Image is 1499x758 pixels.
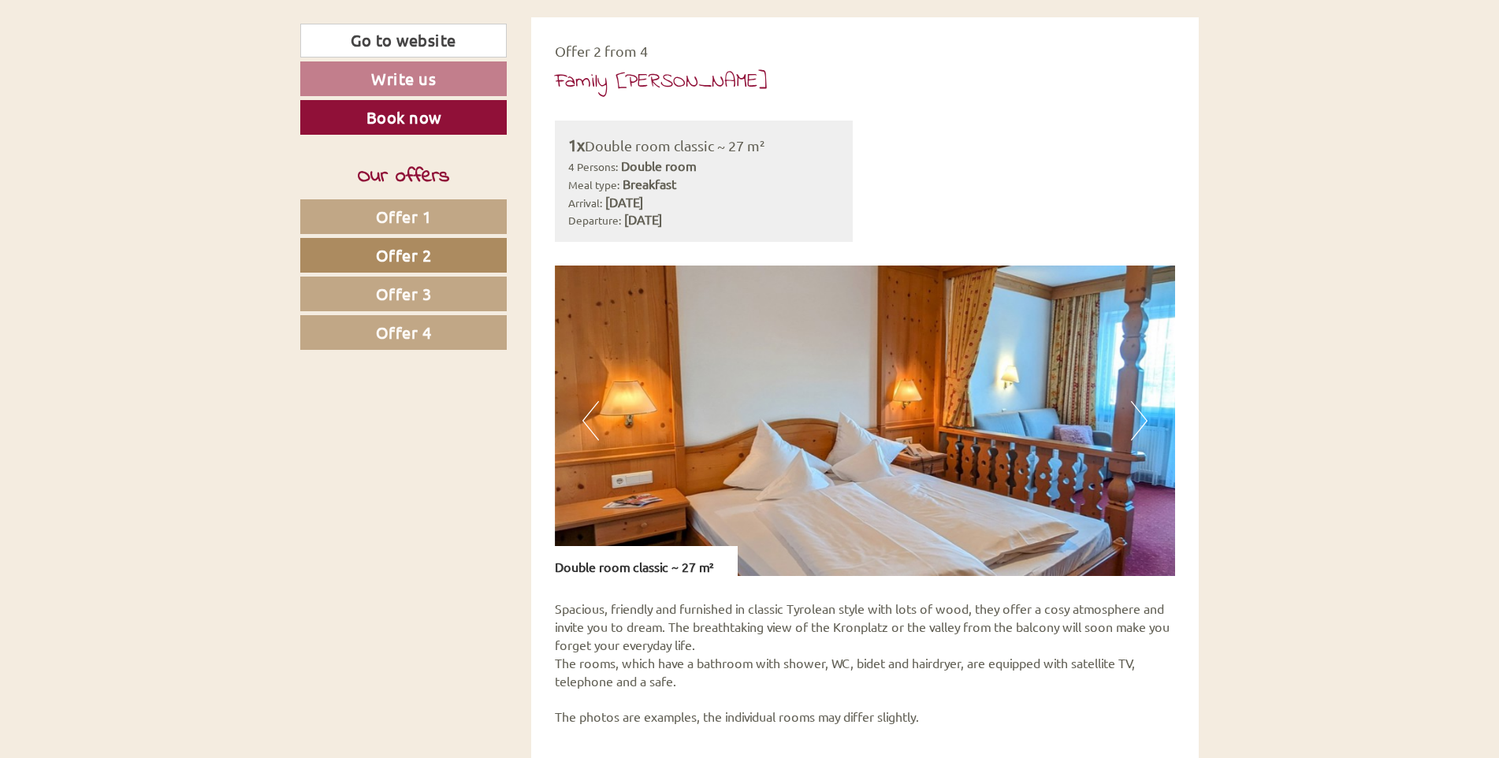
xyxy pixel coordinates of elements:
[605,194,643,210] b: [DATE]
[300,24,507,58] a: Go to website
[282,12,339,39] div: [DATE]
[555,68,767,97] div: Family [PERSON_NAME]
[568,159,618,173] small: 4 Persons:
[568,177,619,191] small: Meal type:
[555,266,1176,576] img: image
[568,213,621,227] small: Departure:
[1131,401,1147,440] button: Next
[376,284,432,303] span: Offer 3
[376,206,432,226] span: Offer 1
[582,401,599,440] button: Previous
[621,158,696,173] b: Double room
[300,61,507,96] a: Write us
[568,135,585,154] b: 1x
[437,46,597,58] div: You
[429,43,609,91] div: Hello, how can we help you?
[624,211,662,227] b: [DATE]
[376,245,432,265] span: Offer 2
[623,176,676,191] b: Breakfast
[300,162,507,191] div: Our offers
[437,76,597,87] small: 09:29
[568,195,602,210] small: Arrival:
[534,408,621,443] button: Send
[568,134,840,157] div: Double room classic ~ 27 m²
[555,43,648,59] span: Offer 2 from 4
[300,100,507,135] a: Book now
[376,322,432,342] span: Offer 4
[555,546,738,576] div: Double room classic ~ 27 m²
